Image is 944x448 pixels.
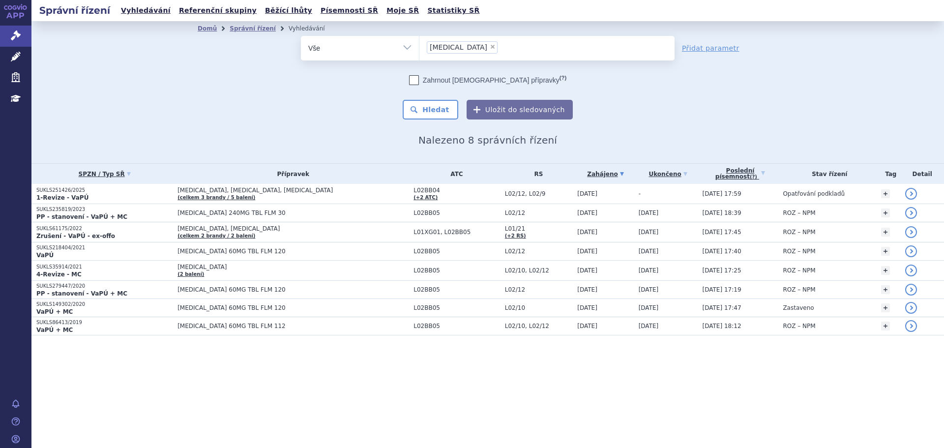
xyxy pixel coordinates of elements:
span: [DATE] [577,286,597,293]
span: [DATE] 17:25 [703,267,741,274]
span: - [639,190,641,197]
span: Zastaveno [783,304,814,311]
span: [DATE] 17:59 [703,190,741,197]
span: [DATE] [577,209,597,216]
strong: VaPÚ + MC [36,327,73,333]
strong: 1-Revize - VaPÚ [36,194,88,201]
a: detail [905,207,917,219]
a: Referenční skupiny [176,4,260,17]
li: Vyhledávání [289,21,338,36]
span: [MEDICAL_DATA] 60MG TBL FLM 120 [177,304,409,311]
span: L02/10, L02/12 [505,323,572,329]
span: [MEDICAL_DATA] [430,44,487,51]
input: [MEDICAL_DATA] [501,41,506,53]
p: SUKLS235819/2023 [36,206,173,213]
strong: PP - stanovení - VaPÚ + MC [36,213,127,220]
span: [DATE] 18:12 [703,323,741,329]
span: L02/10 [505,304,572,311]
th: Přípravek [173,164,409,184]
span: L01XG01, L02BB05 [413,229,500,236]
span: [DATE] [577,304,597,311]
span: ROZ – NPM [783,267,815,274]
label: Zahrnout [DEMOGRAPHIC_DATA] přípravky [409,75,566,85]
a: (+2 ATC) [413,195,438,200]
span: [DATE] [639,267,659,274]
a: Statistiky SŘ [424,4,482,17]
span: [DATE] [639,304,659,311]
span: ROZ – NPM [783,248,815,255]
span: L02BB05 [413,248,500,255]
span: [MEDICAL_DATA] 60MG TBL FLM 120 [177,286,409,293]
span: ROZ – NPM [783,323,815,329]
span: L02/12 [505,286,572,293]
a: + [881,209,890,217]
abbr: (?) [750,174,757,180]
a: (2 balení) [177,271,204,277]
p: SUKLS218404/2021 [36,244,173,251]
th: Stav řízení [778,164,876,184]
span: L02BB05 [413,286,500,293]
a: (+2 RS) [505,233,526,239]
a: + [881,322,890,330]
strong: 4-Revize - MC [36,271,82,278]
span: [MEDICAL_DATA] [177,264,409,270]
button: Hledat [403,100,458,119]
span: L02BB05 [413,209,500,216]
span: Nalezeno 8 správních řízení [418,134,557,146]
span: L01/21 [505,225,572,232]
a: + [881,247,890,256]
a: Ukončeno [639,167,698,181]
a: detail [905,245,917,257]
a: detail [905,226,917,238]
strong: VaPÚ [36,252,54,259]
a: + [881,228,890,237]
span: ROZ – NPM [783,286,815,293]
th: Detail [900,164,944,184]
span: L02/12, L02/9 [505,190,572,197]
p: SUKLS61175/2022 [36,225,173,232]
span: [DATE] 17:45 [703,229,741,236]
th: Tag [876,164,900,184]
p: SUKLS251426/2025 [36,187,173,194]
a: Zahájeno [577,167,633,181]
a: SPZN / Typ SŘ [36,167,173,181]
a: Písemnosti SŘ [318,4,381,17]
a: Vyhledávání [118,4,174,17]
span: ROZ – NPM [783,209,815,216]
a: Moje SŘ [383,4,422,17]
span: [MEDICAL_DATA] 60MG TBL FLM 120 [177,248,409,255]
span: L02/12 [505,209,572,216]
th: ATC [409,164,500,184]
span: L02/12 [505,248,572,255]
span: L02BB05 [413,304,500,311]
abbr: (?) [560,75,566,81]
span: [DATE] [639,229,659,236]
th: RS [500,164,572,184]
span: [MEDICAL_DATA] 240MG TBL FLM 30 [177,209,409,216]
a: Domů [198,25,217,32]
a: detail [905,284,917,296]
a: Přidat parametr [682,43,739,53]
span: [DATE] [577,229,597,236]
p: SUKLS279447/2020 [36,283,173,290]
a: + [881,285,890,294]
a: (celkem 3 brandy / 5 balení) [177,195,255,200]
span: Opatřování podkladů [783,190,845,197]
span: [MEDICAL_DATA], [MEDICAL_DATA] [177,225,409,232]
span: [DATE] [639,248,659,255]
span: [DATE] 17:47 [703,304,741,311]
strong: PP - stanovení - VaPÚ + MC [36,290,127,297]
span: L02BB05 [413,267,500,274]
span: [MEDICAL_DATA] 60MG TBL FLM 112 [177,323,409,329]
span: [MEDICAL_DATA], [MEDICAL_DATA], [MEDICAL_DATA] [177,187,409,194]
strong: Zrušení - VaPÚ - ex-offo [36,233,115,239]
strong: VaPÚ + MC [36,308,73,315]
a: detail [905,320,917,332]
p: SUKLS86413/2019 [36,319,173,326]
span: [DATE] 17:19 [703,286,741,293]
span: ROZ – NPM [783,229,815,236]
a: detail [905,188,917,200]
span: [DATE] [577,323,597,329]
span: [DATE] [577,248,597,255]
a: + [881,303,890,312]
